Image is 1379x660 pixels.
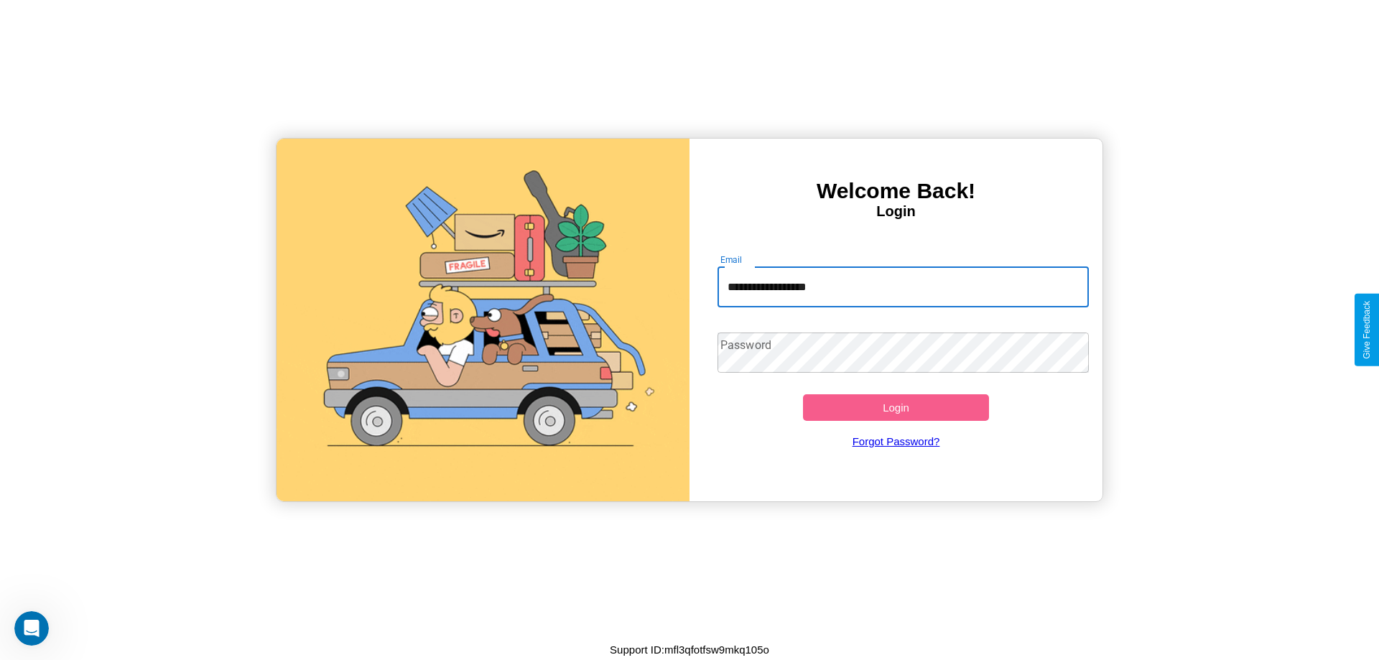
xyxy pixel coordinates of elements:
h3: Welcome Back! [689,179,1102,203]
label: Email [720,254,743,266]
iframe: Intercom live chat [14,611,49,646]
img: gif [277,139,689,501]
button: Login [803,394,989,421]
p: Support ID: mfl3qfotfsw9mkq105o [610,640,769,659]
a: Forgot Password? [710,421,1082,462]
h4: Login [689,203,1102,220]
div: Give Feedback [1362,301,1372,359]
